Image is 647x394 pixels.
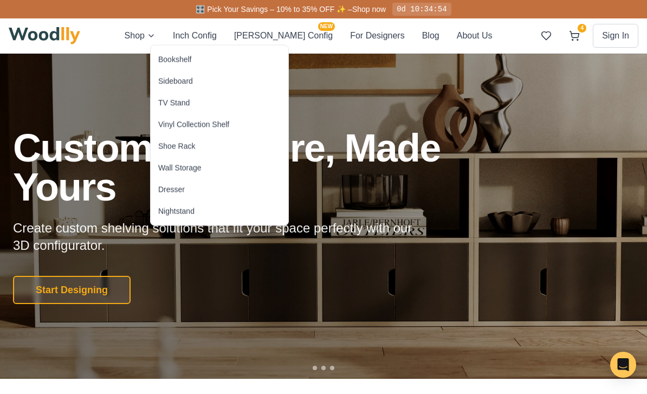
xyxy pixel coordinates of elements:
[158,54,191,65] div: Bookshelf
[158,163,202,173] div: Wall Storage
[150,45,289,226] div: Shop
[158,206,195,217] div: Nightstand
[158,119,229,130] div: Vinyl Collection Shelf
[158,76,193,87] div: Sideboard
[158,184,185,195] div: Dresser
[158,98,190,108] div: TV Stand
[158,141,195,152] div: Shoe Rack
